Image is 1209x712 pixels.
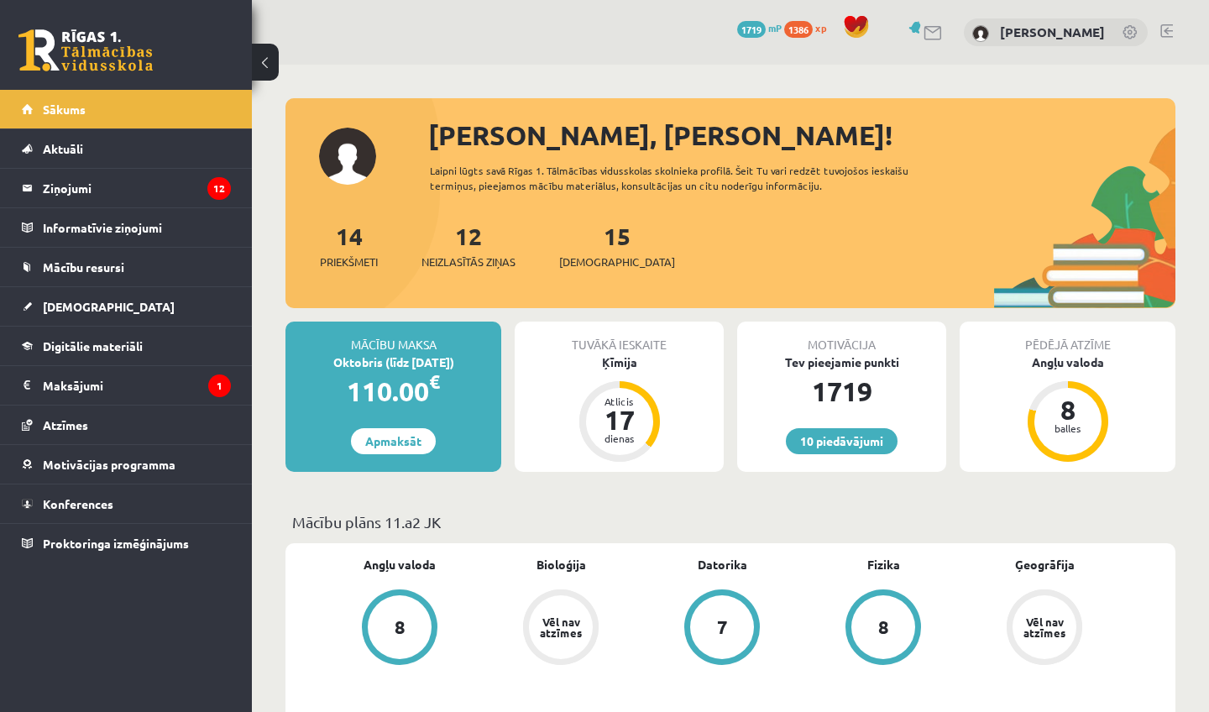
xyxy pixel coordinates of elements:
div: [PERSON_NAME], [PERSON_NAME]! [428,115,1175,155]
span: 1386 [784,21,813,38]
a: Vēl nav atzīmes [480,589,641,668]
a: 1386 xp [784,21,835,34]
div: Vēl nav atzīmes [1021,616,1068,638]
a: Digitālie materiāli [22,327,231,365]
div: balles [1043,423,1093,433]
div: 8 [1043,396,1093,423]
div: dienas [594,433,645,443]
legend: Maksājumi [43,366,231,405]
legend: Informatīvie ziņojumi [43,208,231,247]
a: Maksājumi1 [22,366,231,405]
div: Motivācija [737,322,946,353]
span: Sākums [43,102,86,117]
div: Pēdējā atzīme [960,322,1175,353]
a: Apmaksāt [351,428,436,454]
span: Neizlasītās ziņas [421,254,516,270]
a: Mācību resursi [22,248,231,286]
a: Angļu valoda [364,556,436,573]
span: Konferences [43,496,113,511]
a: Bioloģija [536,556,586,573]
span: mP [768,21,782,34]
div: Tuvākā ieskaite [515,322,724,353]
a: 8 [319,589,480,668]
span: Aktuāli [43,141,83,156]
a: Datorika [698,556,747,573]
a: Ģeogrāfija [1015,556,1075,573]
a: [DEMOGRAPHIC_DATA] [22,287,231,326]
a: Angļu valoda 8 balles [960,353,1175,464]
a: 7 [641,589,803,668]
div: Vēl nav atzīmes [537,616,584,638]
a: Konferences [22,484,231,523]
p: Mācību plāns 11.a2 JK [292,510,1169,533]
div: 8 [395,618,406,636]
a: Aktuāli [22,129,231,168]
a: Fizika [867,556,900,573]
span: 1719 [737,21,766,38]
div: Mācību maksa [285,322,501,353]
span: Proktoringa izmēģinājums [43,536,189,551]
a: Ziņojumi12 [22,169,231,207]
div: Tev pieejamie punkti [737,353,946,371]
a: 1719 mP [737,21,782,34]
div: Ķīmija [515,353,724,371]
span: xp [815,21,826,34]
div: Laipni lūgts savā Rīgas 1. Tālmācības vidusskolas skolnieka profilā. Šeit Tu vari redzēt tuvojošo... [430,163,964,193]
span: [DEMOGRAPHIC_DATA] [559,254,675,270]
div: 17 [594,406,645,433]
span: Motivācijas programma [43,457,175,472]
a: Ķīmija Atlicis 17 dienas [515,353,724,464]
a: 10 piedāvājumi [786,428,898,454]
a: [PERSON_NAME] [1000,24,1105,40]
img: Viktorija Nikonorova [972,25,989,42]
div: 110.00 [285,371,501,411]
span: Priekšmeti [320,254,378,270]
div: 7 [717,618,728,636]
i: 12 [207,177,231,200]
div: Atlicis [594,396,645,406]
a: Motivācijas programma [22,445,231,484]
i: 1 [208,374,231,397]
span: Digitālie materiāli [43,338,143,353]
a: 15[DEMOGRAPHIC_DATA] [559,221,675,270]
span: [DEMOGRAPHIC_DATA] [43,299,175,314]
div: Oktobris (līdz [DATE]) [285,353,501,371]
a: Sākums [22,90,231,128]
a: Rīgas 1. Tālmācības vidusskola [18,29,153,71]
a: Vēl nav atzīmes [964,589,1125,668]
legend: Ziņojumi [43,169,231,207]
a: Proktoringa izmēģinājums [22,524,231,563]
a: 12Neizlasītās ziņas [421,221,516,270]
span: Mācību resursi [43,259,124,275]
a: 8 [803,589,964,668]
a: Atzīmes [22,406,231,444]
div: Angļu valoda [960,353,1175,371]
span: € [429,369,440,394]
a: 14Priekšmeti [320,221,378,270]
a: Informatīvie ziņojumi [22,208,231,247]
div: 8 [878,618,889,636]
div: 1719 [737,371,946,411]
span: Atzīmes [43,417,88,432]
